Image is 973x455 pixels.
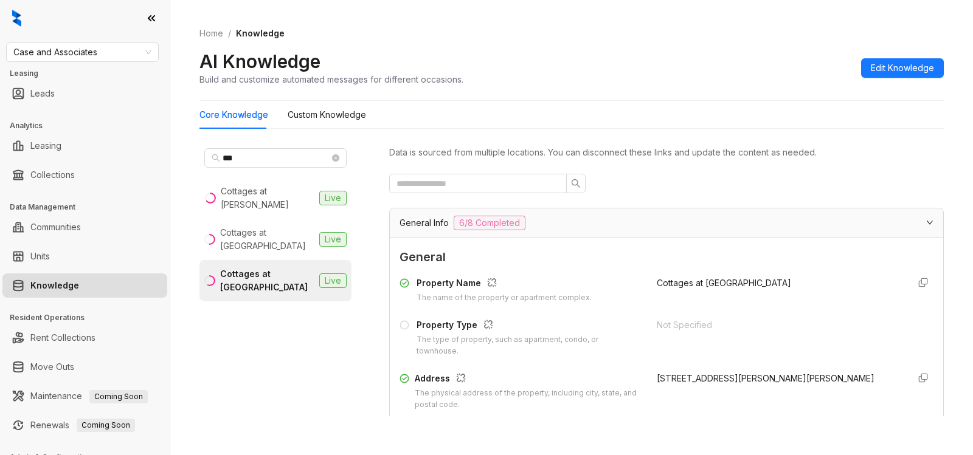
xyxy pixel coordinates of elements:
div: Build and customize automated messages for different occasions. [199,73,463,86]
span: Edit Knowledge [871,61,934,75]
li: Maintenance [2,384,167,408]
span: Live [319,191,347,205]
a: Collections [30,163,75,187]
span: Live [319,273,347,288]
span: expanded [926,219,933,226]
a: Knowledge [30,273,79,298]
span: Coming Soon [89,390,148,403]
div: The name of the property or apartment complex. [417,292,592,304]
div: The physical address of the property, including city, state, and postal code. [415,388,642,411]
span: close-circle [332,154,339,162]
a: Rent Collections [30,326,95,350]
span: search [212,154,220,162]
div: Data is sourced from multiple locations. You can disconnect these links and update the content as... [389,146,944,159]
li: / [228,27,231,40]
div: Address [415,372,642,388]
span: General Info [400,216,449,230]
span: Cottages at [GEOGRAPHIC_DATA] [657,278,791,288]
button: Edit Knowledge [861,58,944,78]
a: Leasing [30,134,61,158]
div: Cottages at [GEOGRAPHIC_DATA] [220,226,314,253]
div: The type of property, such as apartment, condo, or townhouse. [417,334,642,357]
div: Custom Knowledge [288,108,366,121]
a: Move Outs [30,355,74,379]
a: Home [197,27,226,40]
div: Cottages at [PERSON_NAME] [221,185,314,211]
div: [STREET_ADDRESS][PERSON_NAME][PERSON_NAME] [657,372,899,385]
h3: Data Management [10,202,170,213]
span: Coming Soon [77,419,135,432]
h3: Leasing [10,68,170,79]
li: Knowledge [2,273,167,298]
a: Units [30,244,50,269]
a: Leads [30,81,55,106]
li: Communities [2,215,167,239]
span: search [571,179,581,188]
div: Core Knowledge [199,108,268,121]
span: General [400,248,933,267]
li: Units [2,244,167,269]
div: Property Name [417,276,592,292]
span: Knowledge [236,28,285,38]
div: Not Specified [657,318,899,332]
h2: AI Knowledge [199,50,320,73]
span: Live [319,232,347,247]
a: RenewalsComing Soon [30,413,135,437]
h3: Resident Operations [10,312,170,323]
div: Cottages at [GEOGRAPHIC_DATA] [220,267,314,294]
li: Move Outs [2,355,167,379]
li: Leads [2,81,167,106]
a: Communities [30,215,81,239]
div: Property Type [417,318,642,334]
li: Collections [2,163,167,187]
li: Renewals [2,413,167,437]
h3: Analytics [10,120,170,131]
li: Leasing [2,134,167,158]
img: logo [12,10,21,27]
div: General Info6/8 Completed [390,208,943,238]
span: Case and Associates [13,43,151,61]
li: Rent Collections [2,326,167,350]
span: 6/8 Completed [454,216,525,230]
